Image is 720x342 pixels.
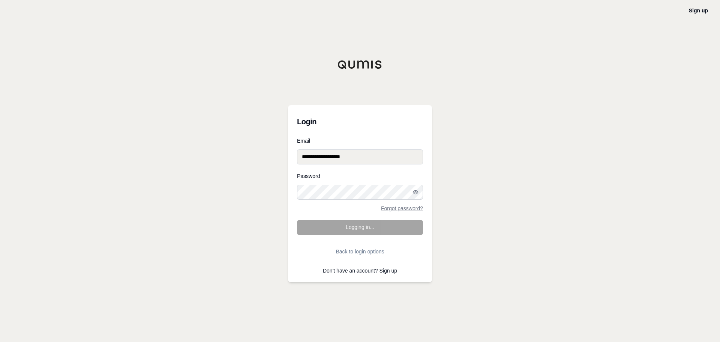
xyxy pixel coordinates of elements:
h3: Login [297,114,423,129]
img: Qumis [337,60,382,69]
button: Back to login options [297,244,423,259]
a: Sign up [689,8,708,14]
a: Forgot password? [381,206,423,211]
p: Don't have an account? [297,268,423,273]
a: Sign up [379,268,397,274]
label: Password [297,173,423,179]
label: Email [297,138,423,143]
